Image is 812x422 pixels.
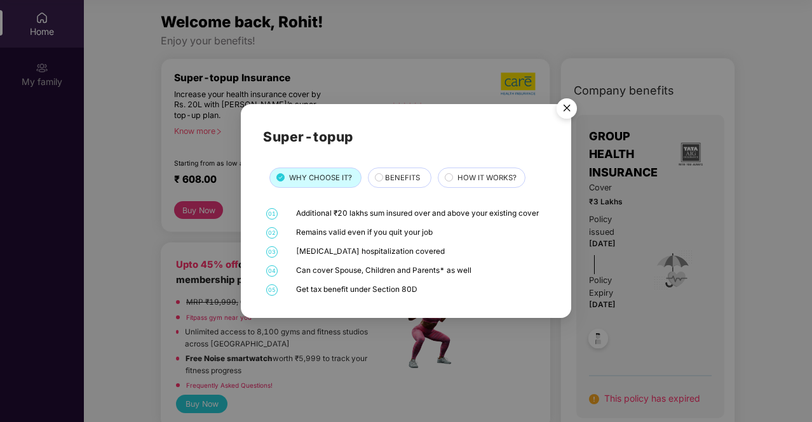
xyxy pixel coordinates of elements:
[457,172,517,183] span: HOW IT WORKS?
[385,172,420,183] span: BENEFITS
[266,265,278,277] span: 04
[266,227,278,239] span: 02
[296,265,546,277] div: Can cover Spouse, Children and Parents* as well
[266,208,278,220] span: 01
[266,246,278,258] span: 03
[296,208,546,220] div: Additional ₹20 lakhs sum insured over and above your existing cover
[296,284,546,296] div: Get tax benefit under Section 80D
[289,172,352,183] span: WHY CHOOSE IT?
[549,93,585,128] img: svg+xml;base64,PHN2ZyB4bWxucz0iaHR0cDovL3d3dy53My5vcmcvMjAwMC9zdmciIHdpZHRoPSI1NiIgaGVpZ2h0PSI1Ni...
[296,227,546,239] div: Remains valid even if you quit your job
[266,284,278,296] span: 05
[296,246,546,258] div: [MEDICAL_DATA] hospitalization covered
[263,126,549,147] h2: Super-topup
[549,92,583,126] button: Close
